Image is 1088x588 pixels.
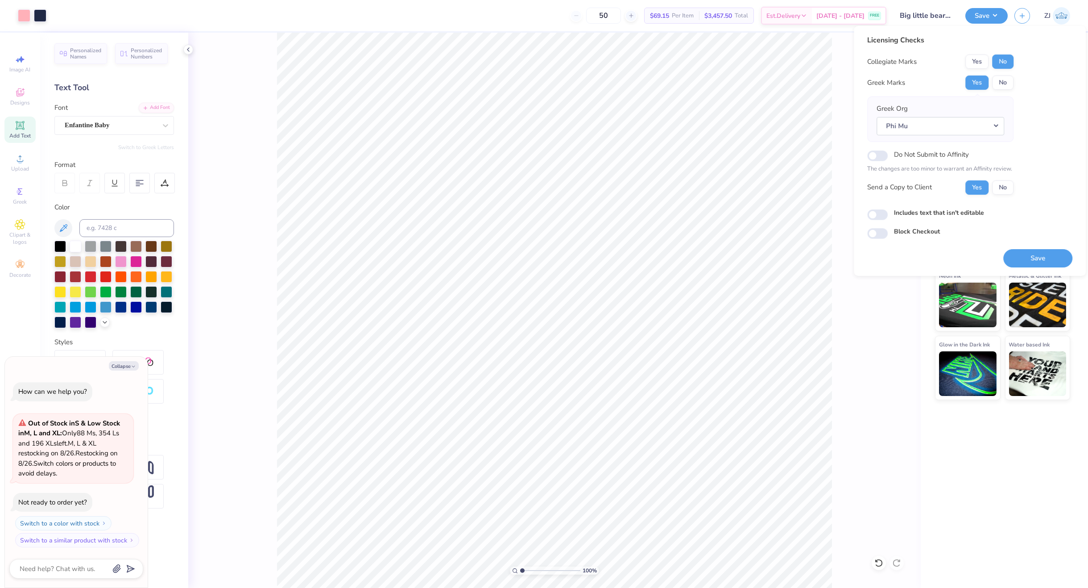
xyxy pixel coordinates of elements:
[15,533,139,547] button: Switch to a similar product with stock
[109,361,139,371] button: Collapse
[870,13,879,19] span: FREE
[18,387,87,396] div: How can we help you?
[129,538,134,543] img: Switch to a similar product with stock
[939,283,997,327] img: Neon Ink
[54,160,175,170] div: Format
[1009,283,1067,327] img: Metallic & Glitter Ink
[13,198,27,205] span: Greek
[965,75,989,90] button: Yes
[1009,351,1067,396] img: Water based Ink
[965,180,989,195] button: Yes
[867,182,932,192] div: Send a Copy to Client
[10,99,30,106] span: Designs
[583,567,597,575] span: 100 %
[1003,249,1072,267] button: Save
[118,144,174,151] button: Switch to Greek Letters
[992,75,1014,90] button: No
[766,11,800,21] span: Est. Delivery
[54,202,174,213] div: Color
[992,180,1014,195] button: No
[54,103,68,113] label: Font
[11,165,29,172] span: Upload
[18,419,120,478] span: Only 88 Ms, 354 Ls and 196 XLs left. M, L & XL restocking on 8/26. Restocking on 8/26. Switch col...
[877,117,1004,135] button: Phi Mu
[4,231,36,246] span: Clipart & logos
[10,66,31,73] span: Image AI
[650,11,669,21] span: $69.15
[586,8,621,24] input: – –
[735,11,748,21] span: Total
[867,57,917,67] div: Collegiate Marks
[894,149,969,160] label: Do Not Submit to Affinity
[1053,7,1070,25] img: Zhor Junavee Antocan
[816,11,865,21] span: [DATE] - [DATE]
[9,271,31,279] span: Decorate
[1044,7,1070,25] a: ZJ
[131,47,162,60] span: Personalized Numbers
[139,103,174,113] div: Add Font
[893,7,959,25] input: Untitled Design
[18,498,87,507] div: Not ready to order yet?
[992,54,1014,69] button: No
[28,419,81,428] strong: Out of Stock in S
[1009,340,1050,349] span: Water based Ink
[9,132,31,139] span: Add Text
[867,35,1014,46] div: Licensing Checks
[877,104,908,114] label: Greek Org
[672,11,694,21] span: Per Item
[965,54,989,69] button: Yes
[15,516,112,530] button: Switch to a color with stock
[894,208,984,217] label: Includes text that isn't editable
[54,82,174,94] div: Text Tool
[1044,11,1051,21] span: ZJ
[79,219,174,237] input: e.g. 7428 c
[54,337,174,347] div: Styles
[704,11,732,21] span: $3,457.50
[965,8,1008,24] button: Save
[894,227,940,236] label: Block Checkout
[939,340,990,349] span: Glow in the Dark Ink
[939,351,997,396] img: Glow in the Dark Ink
[70,47,102,60] span: Personalized Names
[101,521,107,526] img: Switch to a color with stock
[867,165,1014,174] p: The changes are too minor to warrant an Affinity review.
[867,78,905,88] div: Greek Marks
